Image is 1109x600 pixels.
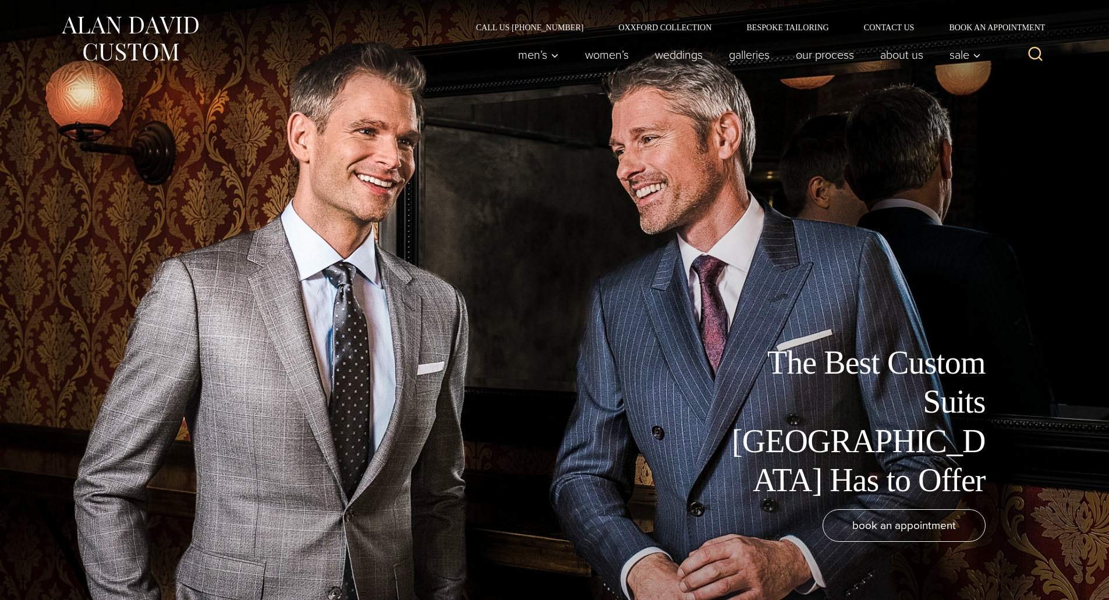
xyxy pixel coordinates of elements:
[601,23,729,31] a: Oxxford Collection
[724,343,986,500] h1: The Best Custom Suits [GEOGRAPHIC_DATA] Has to Offer
[715,43,782,66] a: Galleries
[518,49,559,61] span: Men’s
[949,49,981,61] span: Sale
[642,43,715,66] a: weddings
[505,43,987,66] nav: Primary Navigation
[60,13,200,65] img: Alan David Custom
[459,23,1050,31] nav: Secondary Navigation
[867,43,936,66] a: About Us
[782,43,867,66] a: Our Process
[846,23,932,31] a: Contact Us
[459,23,601,31] a: Call Us [PHONE_NUMBER]
[852,517,956,534] span: book an appointment
[823,509,986,542] a: book an appointment
[572,43,642,66] a: Women’s
[931,23,1049,31] a: Book an Appointment
[729,23,846,31] a: Bespoke Tailoring
[1022,41,1050,69] button: View Search Form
